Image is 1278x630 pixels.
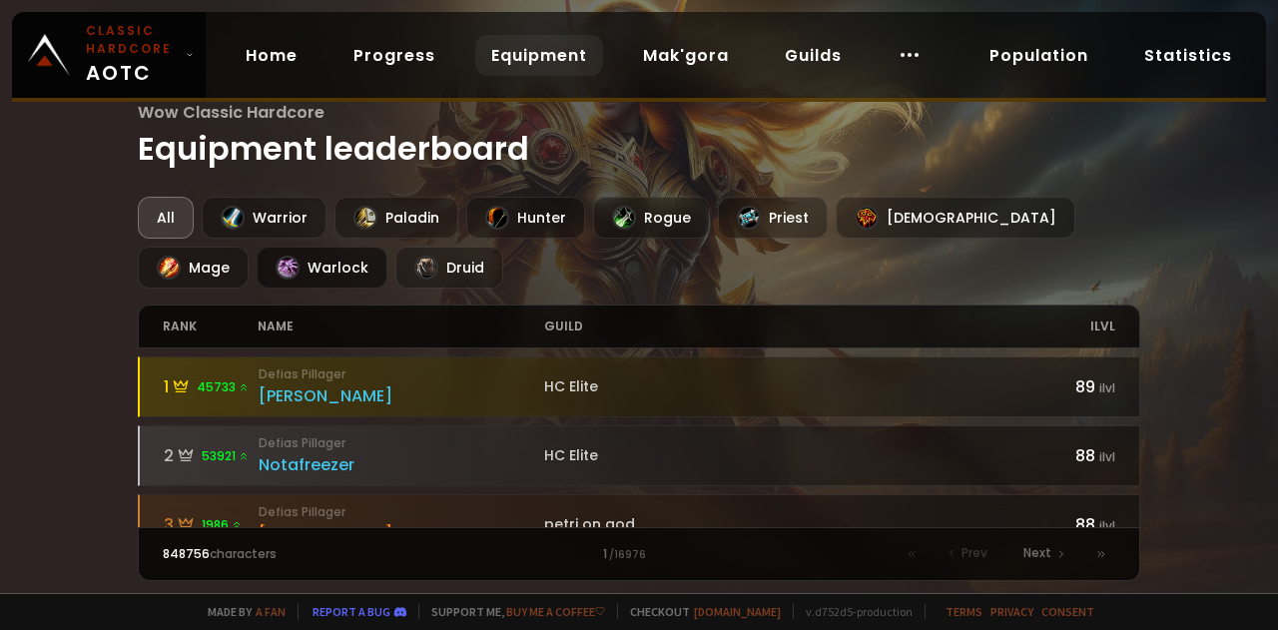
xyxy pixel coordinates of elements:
a: 31986 Defias Pillager[PERSON_NAME]petri on god88 ilvl [138,494,1141,555]
div: 89 [1020,374,1115,399]
a: a fan [256,604,286,619]
a: Home [230,35,314,76]
a: Terms [946,604,982,619]
span: Support me, [418,604,605,619]
div: Priest [718,197,828,239]
div: 3 [164,512,259,537]
div: name [258,306,543,347]
div: HC Elite [544,376,1020,397]
div: Mage [138,247,249,289]
span: AOTC [86,22,178,88]
small: / 16976 [609,547,646,563]
span: 45733 [197,378,250,396]
div: Rogue [593,197,710,239]
a: Equipment [475,35,603,76]
small: Classic Hardcore [86,22,178,58]
a: 145733 Defias Pillager[PERSON_NAME]HC Elite89 ilvl [138,356,1141,417]
div: 2 [164,443,259,468]
span: Prev [961,544,987,562]
a: [DOMAIN_NAME] [694,604,781,619]
div: HC Elite [544,445,1020,466]
div: guild [544,306,1020,347]
small: ilvl [1099,379,1115,396]
div: 88 [1020,512,1115,537]
div: Notafreezer [259,452,544,477]
a: Buy me a coffee [506,604,605,619]
a: Report a bug [313,604,390,619]
a: Progress [337,35,451,76]
a: Population [973,35,1104,76]
div: 1 [400,545,877,563]
small: Defias Pillager [259,434,544,452]
span: 848756 [163,545,210,562]
a: Guilds [769,35,858,76]
div: Druid [395,247,503,289]
small: Defias Pillager [259,365,544,383]
div: [PERSON_NAME] [259,383,544,408]
a: 253921 Defias PillagerNotafreezerHC Elite88 ilvl [138,425,1141,486]
span: Checkout [617,604,781,619]
small: ilvl [1099,448,1115,465]
div: rank [163,306,258,347]
span: Wow Classic Hardcore [138,100,1141,125]
small: ilvl [1099,517,1115,534]
span: v. d752d5 - production [793,604,913,619]
a: Statistics [1128,35,1248,76]
a: Consent [1041,604,1094,619]
span: 53921 [202,447,250,465]
small: Defias Pillager [259,503,544,521]
a: Mak'gora [627,35,745,76]
div: characters [163,545,401,563]
span: Next [1023,544,1051,562]
h1: Equipment leaderboard [138,100,1141,173]
div: 88 [1020,443,1115,468]
div: [DEMOGRAPHIC_DATA] [836,197,1075,239]
div: petri on god [544,514,1020,535]
div: All [138,197,194,239]
div: Warlock [257,247,387,289]
span: 1986 [202,516,243,534]
span: Made by [196,604,286,619]
a: Classic HardcoreAOTC [12,12,206,98]
div: [PERSON_NAME] [259,521,544,546]
a: Privacy [990,604,1033,619]
div: Warrior [202,197,326,239]
div: ilvl [1020,306,1115,347]
div: Paladin [334,197,458,239]
div: Hunter [466,197,585,239]
div: 1 [164,374,259,399]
